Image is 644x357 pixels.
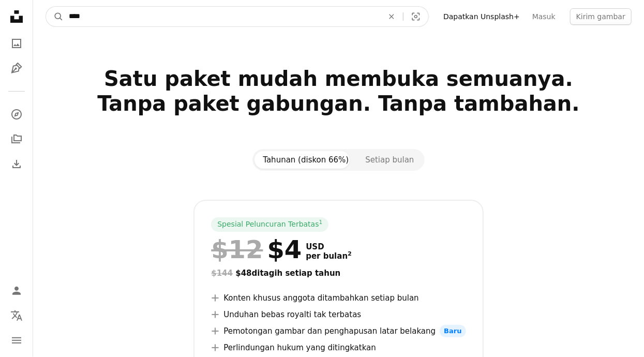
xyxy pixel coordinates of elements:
span: USD [306,242,352,251]
button: Menu [6,330,27,351]
a: Jelajahi [6,104,27,125]
a: Masuk [526,8,562,25]
button: Tahunan (diskon 66%) [254,151,357,169]
span: $144 [211,269,233,278]
form: Temuka visual di seluruh situs [46,6,429,27]
a: Ilustrasi [6,58,27,79]
button: Pencarian di Unsplash [46,7,64,26]
li: Unduhan bebas royalti tak terbatas [211,308,466,321]
a: Riwayat Pengunduhan [6,154,27,174]
span: per bulan [306,251,352,261]
div: $48 ditagih setiap tahun [211,267,466,279]
a: Foto [6,33,27,54]
sup: 1 [319,219,323,225]
a: 2 [346,251,354,261]
sup: 2 [348,250,352,257]
div: Spesial Peluncuran Terbatas [211,217,328,232]
a: Koleksi [6,129,27,150]
button: Bahasa [6,305,27,326]
li: Pemotongan gambar dan penghapusan latar belakang [211,325,466,337]
li: Perlindungan hukum yang ditingkatkan [211,341,466,354]
a: Masuk/Daftar [6,280,27,301]
a: Beranda — Unsplash [6,6,27,29]
button: Kirim gambar [570,8,632,25]
button: Hapus [380,7,403,26]
div: $4 [211,236,302,263]
h2: Satu paket mudah membuka semuanya. Tanpa paket gabungan. Tanpa tambahan. [46,66,632,141]
button: Setiap bulan [357,151,422,169]
span: Baru [440,325,466,337]
a: 1 [317,219,325,230]
li: Konten khusus anggota ditambahkan setiap bulan [211,292,466,304]
button: Pencarian visual [403,7,428,26]
span: $12 [211,236,263,263]
a: Dapatkan Unsplash+ [437,8,526,25]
